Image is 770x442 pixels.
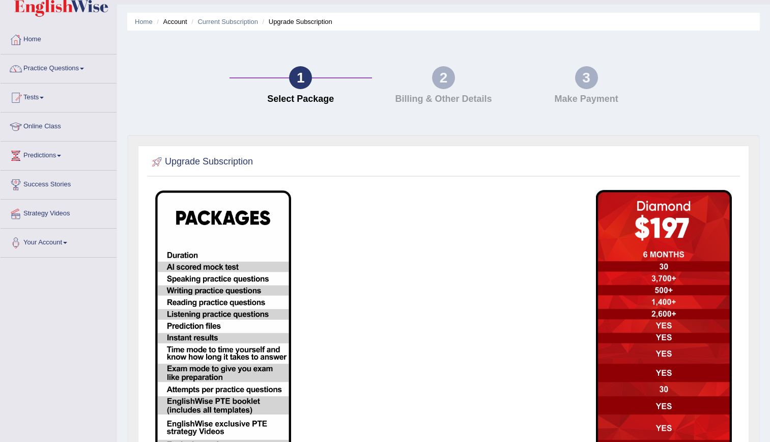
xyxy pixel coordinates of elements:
h2: Upgrade Subscription [150,154,253,170]
h4: Make Payment [520,94,653,104]
a: Your Account [1,229,117,254]
div: 3 [575,66,598,89]
a: Predictions [1,142,117,167]
a: Online Class [1,113,117,138]
a: Tests [1,84,117,109]
div: 1 [289,66,312,89]
a: Current Subscription [197,18,258,25]
a: Home [1,25,117,51]
a: Strategy Videos [1,200,117,225]
a: Practice Questions [1,54,117,80]
a: Success Stories [1,171,117,196]
li: Upgrade Subscription [260,17,332,26]
a: Home [135,18,153,25]
div: 2 [432,66,455,89]
h4: Billing & Other Details [377,94,510,104]
h4: Select Package [235,94,367,104]
li: Account [154,17,187,26]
